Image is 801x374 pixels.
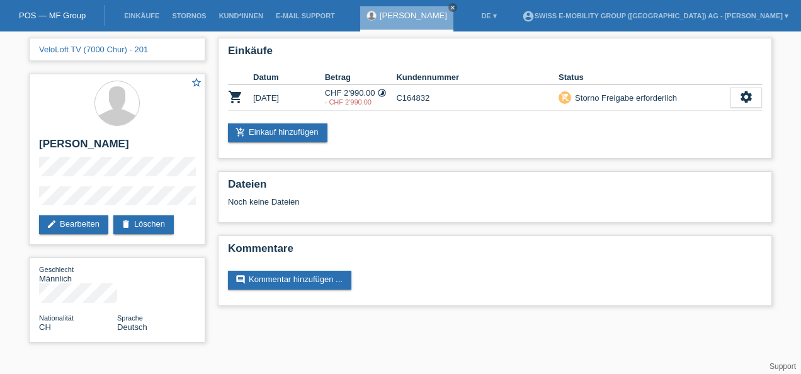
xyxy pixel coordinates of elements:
a: deleteLöschen [113,215,174,234]
td: C164832 [396,85,559,111]
th: Datum [253,70,325,85]
i: POSP00027035 [228,89,243,105]
a: DE ▾ [475,12,503,20]
a: add_shopping_cartEinkauf hinzufügen [228,123,327,142]
a: account_circleSwiss E-Mobility Group ([GEOGRAPHIC_DATA]) AG - [PERSON_NAME] ▾ [516,12,795,20]
td: [DATE] [253,85,325,111]
a: POS — MF Group [19,11,86,20]
i: delete [121,219,131,229]
i: Fixe Raten (24 Raten) [377,88,387,98]
a: star_border [191,77,202,90]
div: Männlich [39,264,117,283]
i: close [450,4,456,11]
a: Stornos [166,12,212,20]
a: commentKommentar hinzufügen ... [228,271,351,290]
i: edit [47,219,57,229]
div: Noch keine Dateien [228,197,613,207]
span: Geschlecht [39,266,74,273]
a: [PERSON_NAME] [380,11,447,20]
i: remove_shopping_cart [560,93,569,101]
i: account_circle [522,10,535,23]
span: Nationalität [39,314,74,322]
div: 04.09.2025 / Kunde möchte die Bestellung doch nicht [325,98,397,106]
span: Deutsch [117,322,147,332]
h2: Einkäufe [228,45,762,64]
td: CHF 2'990.00 [325,85,397,111]
span: Schweiz [39,322,51,332]
a: Kund*innen [213,12,270,20]
span: Sprache [117,314,143,322]
a: E-Mail Support [270,12,341,20]
i: add_shopping_cart [236,127,246,137]
th: Status [559,70,730,85]
i: comment [236,275,246,285]
a: VeloLoft TV (7000 Chur) - 201 [39,45,148,54]
a: editBearbeiten [39,215,108,234]
h2: Kommentare [228,242,762,261]
th: Kundennummer [396,70,559,85]
i: star_border [191,77,202,88]
a: Einkäufe [118,12,166,20]
h2: [PERSON_NAME] [39,138,195,157]
th: Betrag [325,70,397,85]
div: Storno Freigabe erforderlich [571,91,677,105]
a: Support [770,362,796,371]
h2: Dateien [228,178,762,197]
a: close [448,3,457,12]
i: settings [739,90,753,104]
